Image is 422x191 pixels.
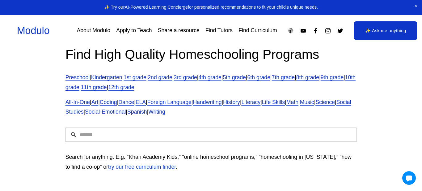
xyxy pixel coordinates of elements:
[198,74,221,80] a: 4th grade
[124,74,146,80] a: 1st grade
[100,99,117,105] a: Coding
[65,128,357,142] input: Search
[65,74,356,90] a: 10th grade
[193,99,222,105] a: Handwriting
[296,74,319,80] a: 8th grade
[148,109,165,115] a: Writing
[65,73,357,93] p: | | | | | | | | | | | | |
[108,164,176,170] a: try our free curriculum finder
[321,74,344,80] a: 9th grade
[300,99,314,105] a: Music
[288,28,294,34] a: Apple Podcasts
[65,46,357,63] h2: Find High Quality Homeschooling Programs
[315,99,335,105] a: Science
[354,21,417,40] a: ✨ Ask me anything
[136,99,146,105] a: ELA
[65,98,357,117] p: | | | | | | | | | | | | | | | |
[85,109,126,115] a: Social-Emotional
[238,25,277,36] a: Find Curriculum
[81,84,107,90] a: 11th grade
[91,99,99,105] a: Art
[158,25,200,36] a: Share a resource
[65,99,351,115] a: Social Studies
[262,99,285,105] a: Life Skills
[77,25,110,36] a: About Modulo
[65,99,90,105] a: All-In-One
[223,74,246,80] a: 5th grade
[300,28,306,34] a: YouTube
[312,28,319,34] a: Facebook
[65,152,357,172] p: Search for anything: E.g. “Khan Academy Kids,” “online homeschool programs,” “homeschooling in [U...
[337,28,344,34] a: Twitter
[223,99,240,105] a: History
[205,25,233,36] a: Find Tutors
[148,74,172,80] a: 2nd grade
[108,84,134,90] a: 12th grade
[91,74,122,80] a: Kindergarten
[147,99,192,105] a: Foreign Language
[272,74,295,80] a: 7th grade
[17,25,50,36] a: Modulo
[116,25,152,36] a: Apply to Teach
[65,74,90,80] a: Preschool
[286,99,298,105] a: Math
[118,99,134,105] a: Dance
[241,99,260,105] a: Literacy
[125,5,188,10] a: AI-Powered Learning Concierge
[247,74,270,80] a: 6th grade
[127,109,147,115] a: Spanish
[174,74,197,80] a: 3rd grade
[325,28,331,34] a: Instagram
